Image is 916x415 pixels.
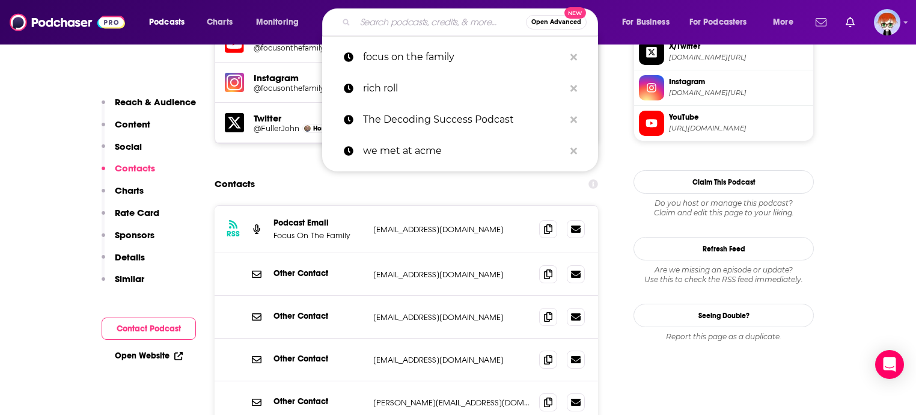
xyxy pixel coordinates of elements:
[363,41,564,73] p: focus on the family
[614,13,685,32] button: open menu
[254,112,353,124] h5: Twitter
[254,43,353,52] a: @focusonthefamily
[102,207,159,229] button: Rate Card
[10,11,125,34] img: Podchaser - Follow, Share and Rate Podcasts
[634,332,814,342] div: Report this page as a duplicate.
[634,237,814,260] button: Refresh Feed
[322,104,598,135] a: The Decoding Success Podcast
[639,75,808,100] a: Instagram[DOMAIN_NAME][URL]
[355,13,526,32] input: Search podcasts, credits, & more...
[215,173,255,195] h2: Contacts
[115,229,154,241] p: Sponsors
[634,198,814,218] div: Claim and edit this page to your liking.
[115,118,150,130] p: Content
[669,53,808,62] span: twitter.com/FocusFamily
[373,224,530,235] p: [EMAIL_ADDRESS][DOMAIN_NAME]
[634,170,814,194] button: Claim This Podcast
[248,13,314,32] button: open menu
[102,162,155,185] button: Contacts
[227,229,240,239] h3: RSS
[874,9,900,35] button: Show profile menu
[811,12,831,32] a: Show notifications dropdown
[373,312,530,322] p: [EMAIL_ADDRESS][DOMAIN_NAME]
[639,111,808,136] a: YouTube[URL][DOMAIN_NAME]
[199,13,240,32] a: Charts
[639,40,808,65] a: X/Twitter[DOMAIN_NAME][URL]
[273,218,364,228] p: Podcast Email
[254,124,299,133] a: @FullerJohn
[115,162,155,174] p: Contacts
[765,13,808,32] button: open menu
[634,304,814,327] a: Seeing Double?
[256,14,299,31] span: Monitoring
[102,229,154,251] button: Sponsors
[322,73,598,104] a: rich roll
[669,88,808,97] span: instagram.com/focusonthefamily
[564,7,586,19] span: New
[102,251,145,274] button: Details
[313,124,326,132] span: Host
[363,104,564,135] p: The Decoding Success Podcast
[304,125,311,132] img: John Fuller
[634,198,814,208] span: Do you host or manage this podcast?
[207,14,233,31] span: Charts
[373,398,530,408] p: [PERSON_NAME][EMAIL_ADDRESS][DOMAIN_NAME]
[322,41,598,73] a: focus on the family
[373,355,530,365] p: [EMAIL_ADDRESS][DOMAIN_NAME]
[669,112,808,123] span: YouTube
[102,273,144,295] button: Similar
[875,350,904,379] div: Open Intercom Messenger
[115,351,183,361] a: Open Website
[669,41,808,52] span: X/Twitter
[102,96,196,118] button: Reach & Audience
[373,269,530,280] p: [EMAIL_ADDRESS][DOMAIN_NAME]
[273,268,364,278] p: Other Contact
[254,84,353,93] a: @focusonthefamily
[874,9,900,35] span: Logged in as diana.griffin
[526,15,587,29] button: Open AdvancedNew
[622,14,670,31] span: For Business
[773,14,793,31] span: More
[669,124,808,133] span: https://www.youtube.com/@focusonthefamily
[141,13,200,32] button: open menu
[115,141,142,152] p: Social
[254,72,353,84] h5: Instagram
[334,8,609,36] div: Search podcasts, credits, & more...
[682,13,765,32] button: open menu
[841,12,860,32] a: Show notifications dropdown
[115,251,145,263] p: Details
[225,73,244,92] img: iconImage
[363,73,564,104] p: rich roll
[634,265,814,284] div: Are we missing an episode or update? Use this to check the RSS feed immediately.
[273,396,364,407] p: Other Contact
[102,185,144,207] button: Charts
[689,14,747,31] span: For Podcasters
[115,185,144,196] p: Charts
[669,76,808,87] span: Instagram
[322,135,598,167] a: we met at acme
[102,141,142,163] button: Social
[115,273,144,284] p: Similar
[273,311,364,321] p: Other Contact
[102,318,196,340] button: Contact Podcast
[273,230,364,241] p: Focus On The Family
[531,19,581,25] span: Open Advanced
[273,354,364,364] p: Other Contact
[874,9,900,35] img: User Profile
[363,135,564,167] p: we met at acme
[115,96,196,108] p: Reach & Audience
[115,207,159,218] p: Rate Card
[102,118,150,141] button: Content
[149,14,185,31] span: Podcasts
